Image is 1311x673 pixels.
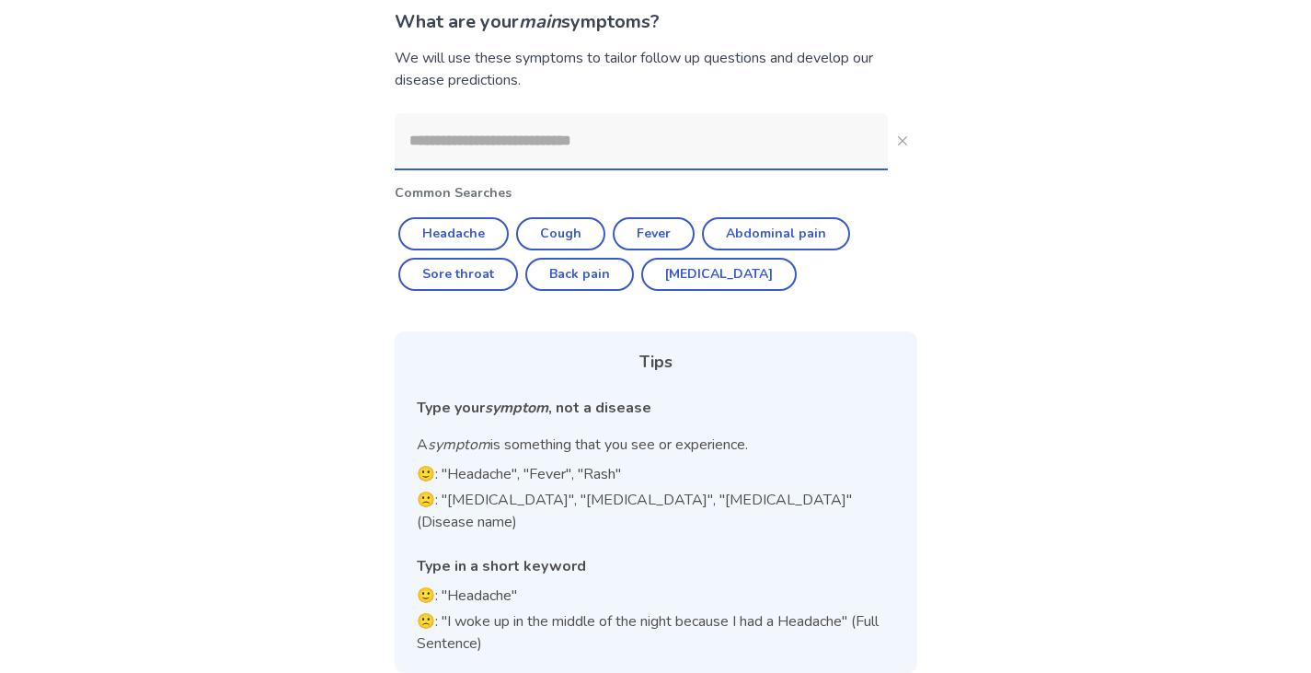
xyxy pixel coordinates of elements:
[485,398,548,418] i: symptom
[417,555,895,577] div: Type in a short keyword
[613,217,695,250] button: Fever
[519,9,561,34] i: main
[888,126,917,156] button: Close
[641,258,797,291] button: [MEDICAL_DATA]
[395,113,888,168] input: Close
[428,435,490,455] i: symptom
[417,585,895,607] p: 🙂: "Headache"
[395,8,917,36] p: What are your symptoms?
[417,489,895,533] p: 🙁: "[MEDICAL_DATA]", "[MEDICAL_DATA]", "[MEDICAL_DATA]" (Disease name)
[417,610,895,655] p: 🙁: "I woke up in the middle of the night because I had a Headache" (Full Sentence)
[395,183,917,203] p: Common Searches
[398,217,509,250] button: Headache
[417,463,895,485] p: 🙂: "Headache", "Fever", "Rash"
[516,217,605,250] button: Cough
[525,258,634,291] button: Back pain
[417,350,895,375] div: Tips
[398,258,518,291] button: Sore throat
[417,434,895,456] p: A is something that you see or experience.
[417,397,895,419] div: Type your , not a disease
[395,47,917,91] div: We will use these symptoms to tailor follow up questions and develop our disease predictions.
[702,217,850,250] button: Abdominal pain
